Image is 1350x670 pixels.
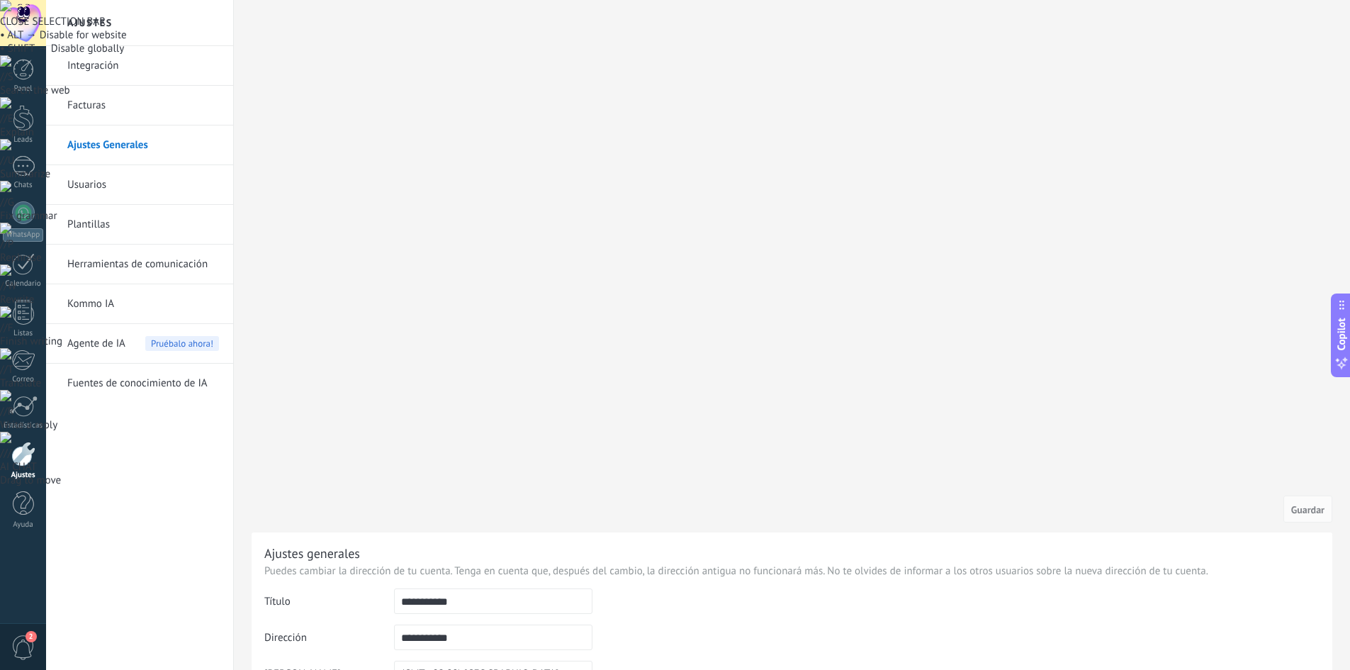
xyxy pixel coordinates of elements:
[264,545,360,562] div: Ajustes generales
[1283,496,1332,523] button: Guardar
[264,564,1320,578] p: Puedes cambiar la dirección de tu cuenta. Tenga en cuenta que, después del cambio, la dirección a...
[3,520,44,530] div: Ayuda
[264,588,394,625] td: Título
[26,631,37,642] span: 2
[264,625,394,661] td: Dirección
[1291,505,1324,515] span: Guardar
